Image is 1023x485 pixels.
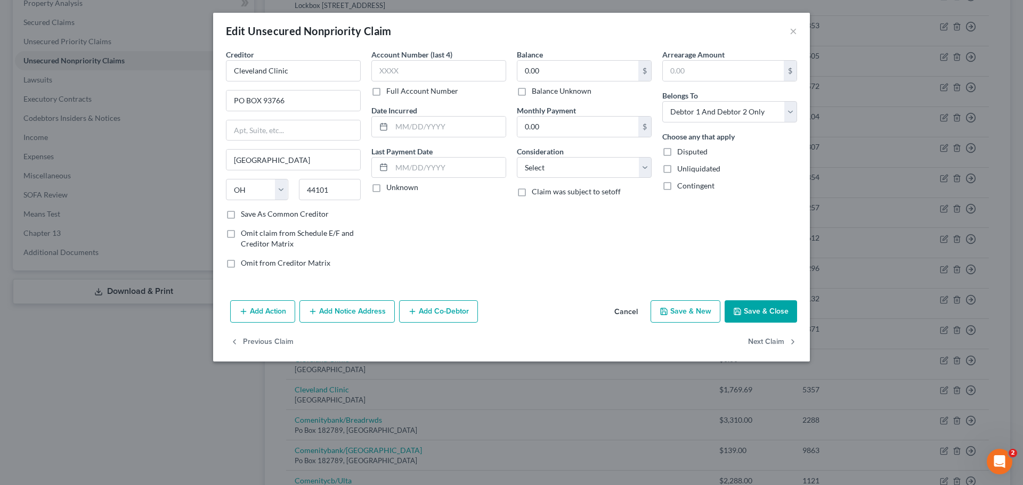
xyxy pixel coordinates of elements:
input: MM/DD/YYYY [392,117,506,137]
span: Claim was subject to setoff [532,187,621,196]
label: Arrearage Amount [662,49,725,60]
div: Edit Unsecured Nonpriority Claim [226,23,392,38]
label: Full Account Number [386,86,458,96]
button: Save & Close [725,300,797,323]
div: $ [638,117,651,137]
button: × [790,24,797,37]
input: Enter zip... [299,179,361,200]
input: Apt, Suite, etc... [226,120,360,141]
input: Enter address... [226,91,360,111]
button: Add Co-Debtor [399,300,478,323]
span: Omit from Creditor Matrix [241,258,330,267]
label: Account Number (last 4) [371,49,452,60]
label: Date Incurred [371,105,417,116]
label: Choose any that apply [662,131,735,142]
label: Balance Unknown [532,86,591,96]
span: Disputed [677,147,708,156]
label: Last Payment Date [371,146,433,157]
input: 0.00 [663,61,784,81]
span: Omit claim from Schedule E/F and Creditor Matrix [241,228,354,248]
input: 0.00 [517,117,638,137]
label: Consideration [517,146,564,157]
span: 2 [1009,449,1017,457]
label: Monthly Payment [517,105,576,116]
input: 0.00 [517,61,638,81]
button: Cancel [606,301,646,323]
input: XXXX [371,60,506,81]
label: Unknown [386,182,418,193]
label: Balance [517,49,543,60]
div: $ [784,61,797,81]
button: Previous Claim [230,331,294,354]
button: Add Action [230,300,295,323]
span: Contingent [677,181,715,190]
input: MM/DD/YYYY [392,158,506,178]
button: Save & New [651,300,720,323]
span: Belongs To [662,91,698,100]
label: Save As Common Creditor [241,209,329,219]
input: Enter city... [226,150,360,170]
div: $ [638,61,651,81]
span: Creditor [226,50,254,59]
button: Next Claim [748,331,797,354]
span: Unliquidated [677,164,720,173]
button: Add Notice Address [299,300,395,323]
input: Search creditor by name... [226,60,361,81]
iframe: Intercom live chat [987,449,1012,474]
